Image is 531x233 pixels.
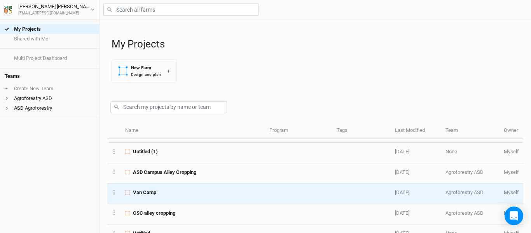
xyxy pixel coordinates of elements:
th: Program [265,123,332,139]
span: + [5,86,7,92]
th: Owner [500,123,523,139]
span: Jul 22, 2025 11:23 AM [395,149,409,154]
span: etweardy@asdevelop.org [504,169,519,175]
div: Design and plan [131,72,161,77]
span: etweardy@asdevelop.org [504,189,519,195]
span: Mar 13, 2025 4:25 PM [395,210,409,216]
span: CSC alley cropping [133,210,175,217]
td: Agroforestry ASD [441,184,500,204]
span: etweardy@asdevelop.org [504,210,519,216]
th: Team [441,123,500,139]
div: [EMAIL_ADDRESS][DOMAIN_NAME] [18,11,91,16]
div: + [167,67,170,75]
span: Van Camp [133,189,156,196]
button: New FarmDesign and plan+ [112,60,177,82]
th: Tags [332,123,391,139]
span: ASD Campus Alley Cropping [133,169,196,176]
div: [PERSON_NAME] [PERSON_NAME] [18,3,91,11]
span: etweardy@asdevelop.org [504,149,519,154]
div: New Farm [131,65,161,71]
th: Last Modified [391,123,441,139]
div: Open Intercom Messenger [505,207,523,225]
td: None [441,143,500,163]
span: Jul 1, 2025 11:17 AM [395,169,409,175]
h1: My Projects [112,38,523,50]
button: [PERSON_NAME] [PERSON_NAME][EMAIL_ADDRESS][DOMAIN_NAME] [4,2,95,16]
input: Search all farms [103,4,259,16]
td: Agroforestry ASD [441,163,500,184]
input: Search my projects by name or team [110,101,227,113]
span: Untitled (1) [133,148,158,155]
th: Name [121,123,265,139]
td: Agroforestry ASD [441,204,500,224]
span: Apr 23, 2025 6:28 AM [395,189,409,195]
